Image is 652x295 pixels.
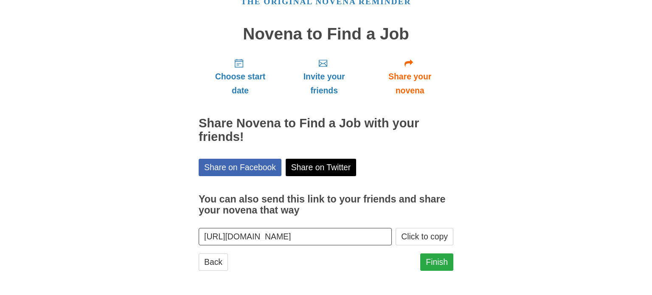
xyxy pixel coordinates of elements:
[366,51,453,102] a: Share your novena
[207,70,273,98] span: Choose start date
[282,51,366,102] a: Invite your friends
[290,70,358,98] span: Invite your friends
[199,194,453,216] h3: You can also send this link to your friends and share your novena that way
[199,253,228,271] a: Back
[420,253,453,271] a: Finish
[199,51,282,102] a: Choose start date
[199,117,453,144] h2: Share Novena to Find a Job with your friends!
[375,70,445,98] span: Share your novena
[199,159,281,176] a: Share on Facebook
[396,228,453,245] button: Click to copy
[199,25,453,43] h1: Novena to Find a Job
[286,159,357,176] a: Share on Twitter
